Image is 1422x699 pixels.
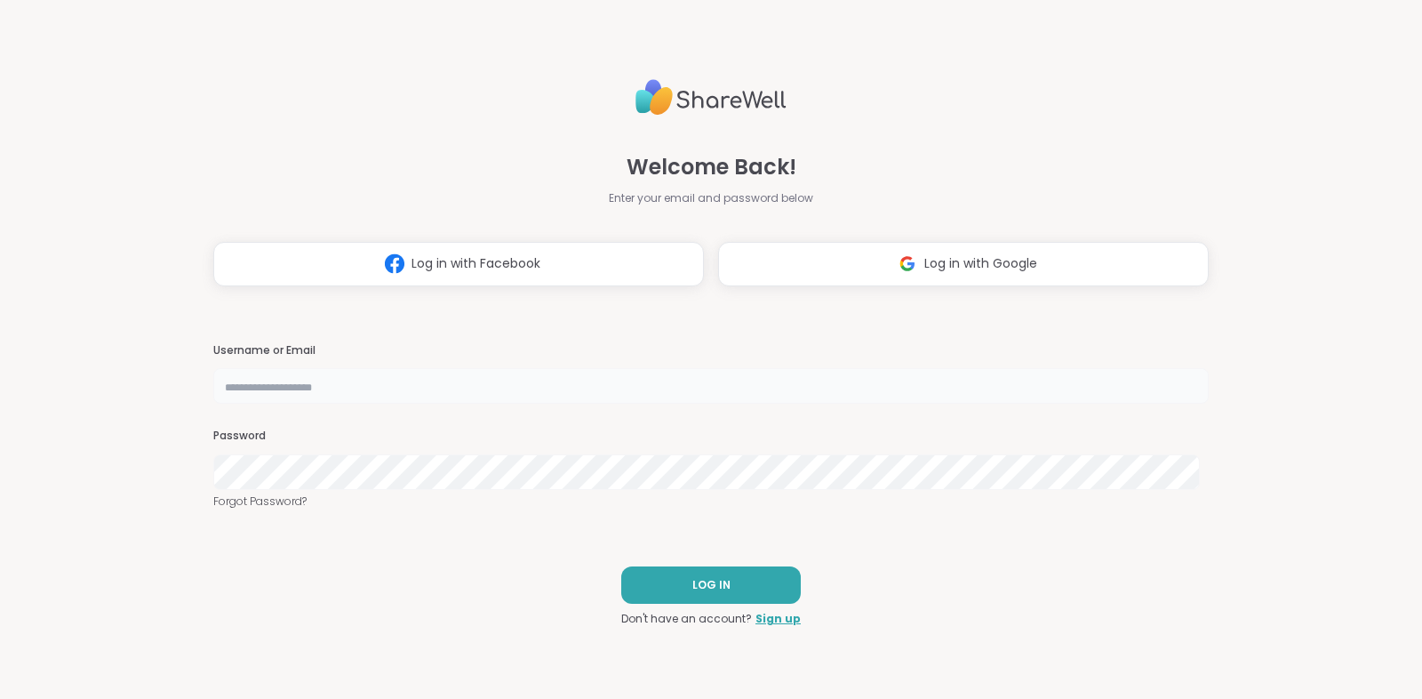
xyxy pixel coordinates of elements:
img: ShareWell Logomark [378,247,411,280]
img: ShareWell Logomark [891,247,924,280]
span: Welcome Back! [627,151,796,183]
button: Log in with Google [718,242,1209,286]
button: LOG IN [621,566,801,604]
span: Log in with Google [924,254,1037,273]
span: Enter your email and password below [609,190,813,206]
a: Sign up [755,611,801,627]
button: Log in with Facebook [213,242,704,286]
a: Forgot Password? [213,494,1209,510]
h3: Password [213,429,1209,444]
span: Log in with Facebook [411,254,540,273]
img: ShareWell Logo [635,72,787,123]
span: Don't have an account? [621,611,752,627]
h3: Username or Email [213,343,1209,358]
span: LOG IN [692,577,731,593]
